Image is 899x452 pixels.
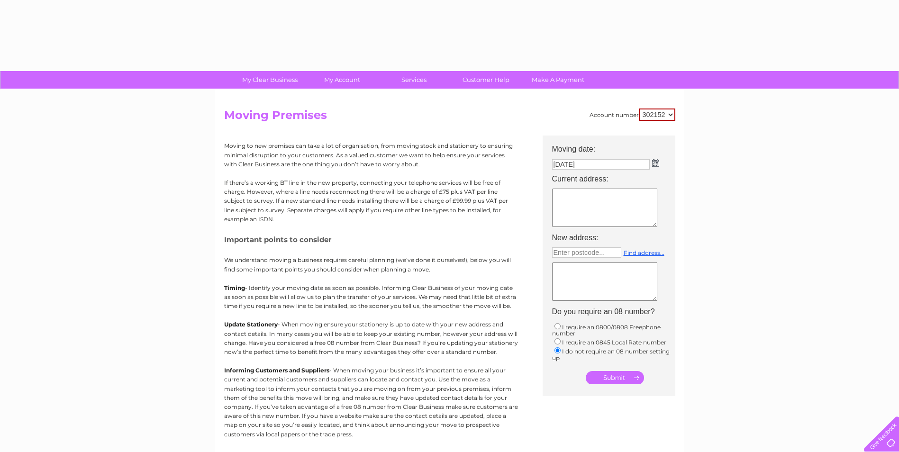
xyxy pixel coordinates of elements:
p: We understand moving a business requires careful planning (we’ve done it ourselves!), below you w... [224,255,518,273]
b: Update Stationery [224,321,278,328]
p: If there’s a working BT line in the new property, connecting your telephone services will be free... [224,178,518,224]
a: Make A Payment [519,71,597,89]
th: Current address: [547,172,680,186]
th: Do you require an 08 number? [547,305,680,319]
div: Account number [590,108,675,121]
b: Timing [224,284,245,291]
a: Find address... [624,249,664,256]
td: I require an 0800/0808 Freephone number I require an 0845 Local Rate number I do not require an 0... [547,319,680,364]
th: New address: [547,231,680,245]
img: ... [652,159,659,167]
p: - When moving ensure your stationery is up to date with your new address and contact details. In ... [224,320,518,356]
b: Informing Customers and Suppliers [224,367,329,374]
p: Moving to new premises can take a lot of organisation, from moving stock and stationery to ensuri... [224,141,518,169]
h5: Important points to consider [224,235,518,244]
a: Services [375,71,453,89]
a: Customer Help [447,71,525,89]
p: - When moving your business it’s important to ensure all your current and potential customers and... [224,366,518,439]
h2: Moving Premises [224,108,675,127]
a: My Account [303,71,381,89]
a: My Clear Business [231,71,309,89]
th: Moving date: [547,136,680,156]
input: Submit [586,371,644,384]
p: - Identify your moving date as soon as possible. Informing Clear Business of your moving date as ... [224,283,518,311]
